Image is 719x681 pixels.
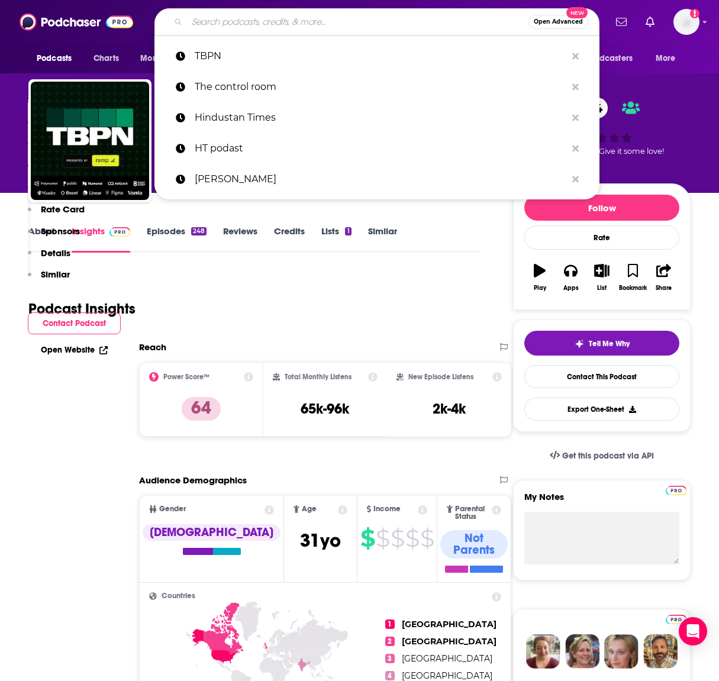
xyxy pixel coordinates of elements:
span: Good podcast? Give it some love! [540,147,664,156]
div: 1 [345,227,351,235]
a: Show notifications dropdown [641,12,659,32]
a: Episodes248 [147,225,207,253]
a: [PERSON_NAME] [154,164,599,195]
div: 64Good podcast? Give it some love! [513,90,691,163]
p: Charlie Kirk [195,164,566,195]
p: HT podast [195,133,566,164]
img: Jon Profile [643,634,678,669]
div: Not Parents [440,530,507,559]
span: $ [391,529,404,548]
svg: Add a profile image [690,9,699,18]
label: My Notes [524,491,679,512]
a: Charts [86,47,126,70]
span: Monitoring [140,50,182,67]
a: Show notifications dropdown [611,12,631,32]
button: Sponsors [28,225,80,247]
a: Open Website [41,345,108,355]
img: Sydney Profile [526,634,560,669]
span: Age [302,505,317,513]
span: [GEOGRAPHIC_DATA] [402,653,492,664]
span: 31 yo [300,529,341,552]
button: Bookmark [617,256,648,299]
button: Contact Podcast [28,312,121,334]
a: Contact This Podcast [524,365,679,388]
h2: New Episode Listens [408,373,473,381]
span: More [656,50,676,67]
button: Similar [28,269,70,291]
span: Income [373,505,401,513]
a: Pro website [666,484,686,495]
span: 1 [385,619,395,629]
a: Pro website [666,613,686,624]
button: Open AdvancedNew [528,15,588,29]
p: TBPN [195,41,566,72]
span: Gender [159,505,186,513]
button: open menu [28,47,87,70]
span: Podcasts [37,50,72,67]
button: Play [524,256,555,299]
span: $ [376,529,389,548]
span: [GEOGRAPHIC_DATA] [402,670,492,681]
button: Follow [524,195,679,221]
span: $ [405,529,419,548]
button: open menu [568,47,650,70]
div: Play [534,285,546,292]
p: Sponsors [41,225,80,237]
img: Barbara Profile [565,634,599,669]
h2: Reach [139,341,166,353]
img: tell me why sparkle [575,339,584,348]
button: Show profile menu [673,9,699,35]
img: Podchaser - Follow, Share and Rate Podcasts [20,11,133,33]
button: Details [28,247,70,269]
p: 64 [182,397,221,421]
p: The control room [195,72,566,102]
div: Search podcasts, credits, & more... [154,8,599,35]
a: Lists1 [321,225,351,253]
a: TBPN [154,41,599,72]
a: Reviews [223,225,257,253]
img: Podchaser Pro [666,486,686,495]
a: HT podast [154,133,599,164]
img: Jules Profile [604,634,639,669]
p: Hindustan Times [195,102,566,133]
span: New [566,7,588,18]
a: Credits [274,225,305,253]
button: open menu [132,47,198,70]
span: [GEOGRAPHIC_DATA] [402,619,496,630]
button: tell me why sparkleTell Me Why [524,331,679,356]
span: Charts [93,50,119,67]
div: List [597,285,607,292]
button: Apps [555,256,586,299]
button: Share [649,256,679,299]
a: The control room [154,72,599,102]
a: Hindustan Times [154,102,599,133]
h3: 2k-4k [433,400,466,418]
button: open menu [647,47,691,70]
p: Details [41,247,70,259]
h2: Total Monthly Listens [285,373,352,381]
span: $ [420,529,434,548]
h2: Audience Demographics [139,475,247,486]
span: 4 [385,671,395,680]
img: Podchaser Pro [666,615,686,624]
img: User Profile [673,9,699,35]
span: Tell Me Why [589,339,630,348]
div: Rate [524,225,679,250]
img: TBPN [31,82,149,200]
span: Parental Status [455,505,489,521]
div: Open Intercom Messenger [679,617,707,646]
a: Similar [368,225,397,253]
div: Share [656,285,672,292]
div: [DEMOGRAPHIC_DATA] [143,524,280,541]
span: [GEOGRAPHIC_DATA] [402,636,496,647]
button: Export One-Sheet [524,398,679,421]
span: $ [360,529,375,548]
span: For Podcasters [576,50,633,67]
h2: Power Score™ [163,373,209,381]
h3: 65k-96k [301,400,349,418]
span: Get this podcast via API [562,451,654,461]
div: Bookmark [619,285,647,292]
a: Get this podcast via API [540,441,663,470]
